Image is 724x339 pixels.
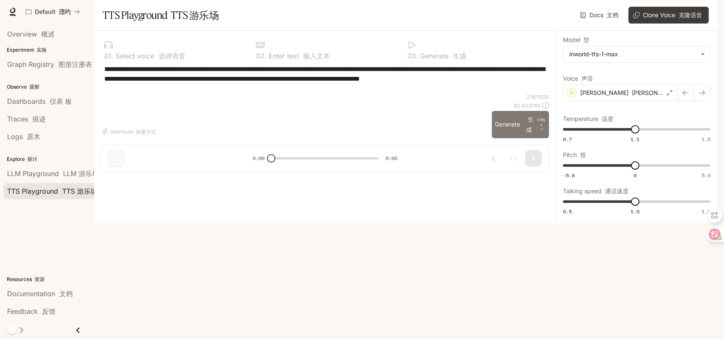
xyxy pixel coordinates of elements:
[579,7,622,24] a: Docs 文档
[256,53,267,59] p: 0 2 .
[526,93,549,100] p: 276 / 1000
[303,52,330,60] font: 输入文本
[607,11,618,18] font: 文档
[22,3,84,20] button: All workspaces
[563,208,572,215] span: 0.5
[702,208,711,215] span: 1.5
[631,208,639,215] span: 1.0
[101,125,159,138] button: Shortcuts 快捷方式
[453,52,467,60] font: 生成
[605,187,629,194] font: 通话速度
[537,117,546,132] p: ⏎
[563,172,575,179] span: -5.0
[629,7,709,24] button: Clone Voice 克隆语音
[584,36,589,43] font: 型
[159,52,185,60] font: 选择语音
[267,53,330,59] p: Enter text
[580,89,664,97] p: [PERSON_NAME]
[418,53,467,59] p: Generate
[492,111,550,138] button: Generate 生成CTRL +⏎
[679,11,702,18] font: 克隆语音
[563,76,593,81] p: Voice
[537,117,546,127] p: CTRL +
[408,53,418,59] p: 0 3 .
[602,115,613,122] font: 温度
[563,152,586,158] p: Pitch
[526,116,534,133] font: 生成
[581,75,593,82] font: 声音
[563,136,572,143] span: 0.7
[35,8,71,16] p: Default
[103,7,219,24] h1: TTS Playground
[631,136,639,143] span: 1.1
[104,53,114,59] p: 0 1 .
[563,116,613,122] p: Temperature
[580,151,586,158] font: 投
[563,37,589,43] p: Model
[634,172,637,179] span: 0
[702,172,711,179] span: 5.0
[563,46,710,62] div: inworld-tts-1-max
[114,53,185,59] p: Select voice
[563,188,629,194] p: Talking speed
[632,89,680,96] font: [PERSON_NAME]
[569,50,697,58] div: inworld-tts-1-max
[59,8,71,15] font: 违约
[136,129,156,135] font: 快捷方式
[514,102,541,109] p: $ 0.002760
[171,9,219,21] font: TTS 游乐场
[702,136,711,143] span: 1.5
